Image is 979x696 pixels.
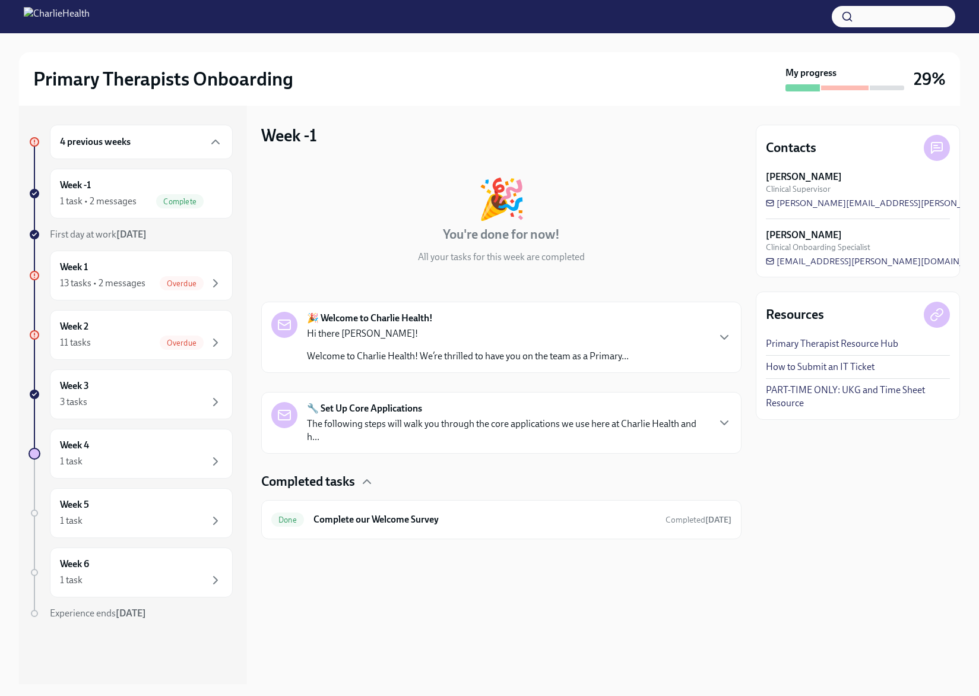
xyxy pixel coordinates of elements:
[60,179,91,192] h6: Week -1
[60,379,89,393] h6: Week 3
[60,574,83,587] div: 1 task
[160,279,204,288] span: Overdue
[28,228,233,241] a: First day at work[DATE]
[418,251,585,264] p: All your tasks for this week are completed
[60,277,145,290] div: 13 tasks • 2 messages
[28,251,233,300] a: Week 113 tasks • 2 messagesOverdue
[705,515,731,525] strong: [DATE]
[116,608,146,619] strong: [DATE]
[914,68,946,90] h3: 29%
[60,135,131,148] h6: 4 previous weeks
[60,195,137,208] div: 1 task • 2 messages
[313,513,656,526] h6: Complete our Welcome Survey
[160,338,204,347] span: Overdue
[766,229,842,242] strong: [PERSON_NAME]
[60,261,88,274] h6: Week 1
[33,67,293,91] h2: Primary Therapists Onboarding
[50,229,147,240] span: First day at work
[60,558,89,571] h6: Week 6
[666,515,731,525] span: Completed
[261,473,355,491] h4: Completed tasks
[28,548,233,597] a: Week 61 task
[261,125,317,146] h3: Week -1
[50,125,233,159] div: 4 previous weeks
[766,360,875,374] a: How to Submit an IT Ticket
[307,417,708,444] p: The following steps will walk you through the core applications we use here at Charlie Health and...
[766,184,831,195] span: Clinical Supervisor
[60,320,88,333] h6: Week 2
[116,229,147,240] strong: [DATE]
[60,336,91,349] div: 11 tasks
[60,439,89,452] h6: Week 4
[766,384,950,410] a: PART-TIME ONLY: UKG and Time Sheet Resource
[766,306,824,324] h4: Resources
[477,179,526,219] div: 🎉
[785,67,837,80] strong: My progress
[307,402,422,415] strong: 🔧 Set Up Core Applications
[271,515,304,524] span: Done
[28,429,233,479] a: Week 41 task
[666,514,731,526] span: August 13th, 2025 09:45
[261,473,742,491] div: Completed tasks
[50,608,146,619] span: Experience ends
[443,226,560,243] h4: You're done for now!
[156,197,204,206] span: Complete
[28,169,233,219] a: Week -11 task • 2 messagesComplete
[766,242,870,253] span: Clinical Onboarding Specialist
[307,350,629,363] p: Welcome to Charlie Health! We’re thrilled to have you on the team as a Primary...
[28,488,233,538] a: Week 51 task
[766,337,898,350] a: Primary Therapist Resource Hub
[766,170,842,184] strong: [PERSON_NAME]
[60,396,87,409] div: 3 tasks
[28,369,233,419] a: Week 33 tasks
[60,498,89,511] h6: Week 5
[271,510,731,529] a: DoneComplete our Welcome SurveyCompleted[DATE]
[307,312,433,325] strong: 🎉 Welcome to Charlie Health!
[28,310,233,360] a: Week 211 tasksOverdue
[24,7,90,26] img: CharlieHealth
[307,327,629,340] p: Hi there [PERSON_NAME]!
[766,139,816,157] h4: Contacts
[60,514,83,527] div: 1 task
[60,455,83,468] div: 1 task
